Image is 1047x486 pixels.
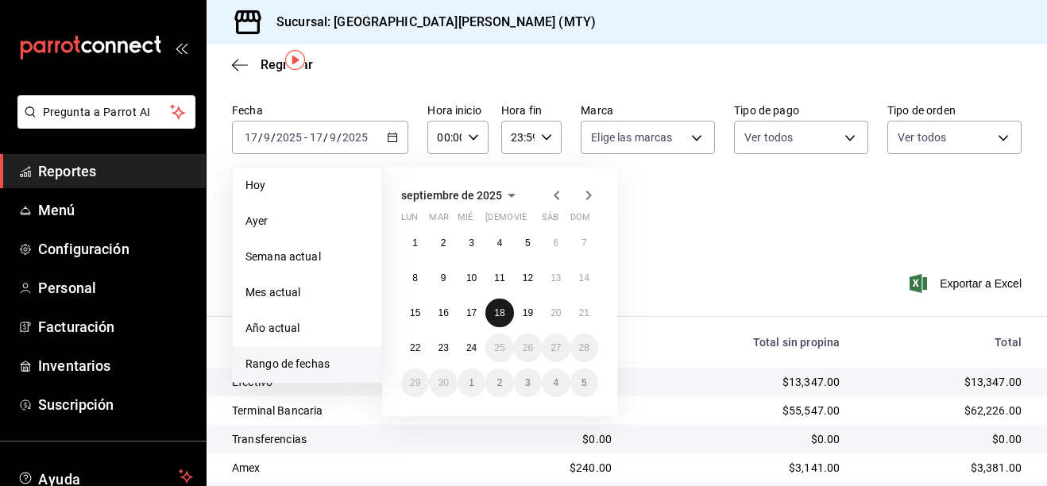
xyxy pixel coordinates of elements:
span: Configuración [38,238,193,260]
abbr: 30 de septiembre de 2025 [438,377,448,388]
abbr: lunes [401,212,418,229]
button: 15 de septiembre de 2025 [401,299,429,327]
button: 24 de septiembre de 2025 [458,334,485,362]
label: Tipo de orden [887,105,1022,116]
abbr: 26 de septiembre de 2025 [523,342,533,353]
span: septiembre de 2025 [401,189,502,202]
button: 21 de septiembre de 2025 [570,299,598,327]
span: Facturación [38,316,193,337]
button: 25 de septiembre de 2025 [485,334,513,362]
button: 2 de octubre de 2025 [485,368,513,397]
abbr: martes [429,212,448,229]
span: Regresar [261,57,313,72]
div: $0.00 [637,431,840,447]
abbr: 24 de septiembre de 2025 [466,342,477,353]
button: 30 de septiembre de 2025 [429,368,457,397]
div: $13,347.00 [865,374,1022,390]
abbr: 4 de octubre de 2025 [553,377,558,388]
div: $240.00 [481,460,612,476]
button: 23 de septiembre de 2025 [429,334,457,362]
input: -- [309,131,323,144]
button: 16 de septiembre de 2025 [429,299,457,327]
span: Menú [38,199,193,221]
span: Ver todos [744,129,793,145]
button: 26 de septiembre de 2025 [514,334,542,362]
abbr: 23 de septiembre de 2025 [438,342,448,353]
button: open_drawer_menu [175,41,187,54]
button: 2 de septiembre de 2025 [429,229,457,257]
abbr: viernes [514,212,527,229]
button: Exportar a Excel [913,274,1022,293]
button: 12 de septiembre de 2025 [514,264,542,292]
button: 11 de septiembre de 2025 [485,264,513,292]
button: 7 de septiembre de 2025 [570,229,598,257]
button: 28 de septiembre de 2025 [570,334,598,362]
span: Inventarios [38,355,193,376]
input: -- [244,131,258,144]
button: 3 de septiembre de 2025 [458,229,485,257]
button: Regresar [232,57,313,72]
input: ---- [342,131,369,144]
span: Ver todos [898,129,946,145]
button: 29 de septiembre de 2025 [401,368,429,397]
abbr: 21 de septiembre de 2025 [579,307,589,318]
abbr: 18 de septiembre de 2025 [494,307,504,318]
div: Amex [232,460,456,476]
span: / [258,131,263,144]
span: Ayer [245,213,369,229]
button: 1 de octubre de 2025 [458,368,485,397]
span: Mes actual [245,284,369,301]
span: Elige las marcas [591,129,672,145]
span: / [323,131,328,144]
div: Terminal Bancaria [232,403,456,418]
div: Total sin propina [637,336,840,349]
abbr: 25 de septiembre de 2025 [494,342,504,353]
abbr: 7 de septiembre de 2025 [581,237,587,249]
div: $3,141.00 [637,460,840,476]
button: 9 de septiembre de 2025 [429,264,457,292]
span: Semana actual [245,249,369,265]
abbr: 27 de septiembre de 2025 [551,342,561,353]
span: Reportes [38,160,193,182]
abbr: 8 de septiembre de 2025 [412,272,418,283]
abbr: jueves [485,212,579,229]
input: ---- [276,131,303,144]
abbr: 4 de septiembre de 2025 [497,237,503,249]
div: $3,381.00 [865,460,1022,476]
h3: Sucursal: [GEOGRAPHIC_DATA][PERSON_NAME] (MTY) [264,13,596,32]
span: Pregunta a Parrot AI [43,104,171,121]
button: Tooltip marker [285,50,305,70]
label: Tipo de pago [734,105,868,116]
span: Rango de fechas [245,356,369,372]
button: 3 de octubre de 2025 [514,368,542,397]
abbr: 16 de septiembre de 2025 [438,307,448,318]
abbr: miércoles [458,212,473,229]
abbr: 5 de octubre de 2025 [581,377,587,388]
button: 5 de octubre de 2025 [570,368,598,397]
abbr: 12 de septiembre de 2025 [523,272,533,283]
input: -- [263,131,271,144]
abbr: 6 de septiembre de 2025 [553,237,558,249]
abbr: 11 de septiembre de 2025 [494,272,504,283]
button: 10 de septiembre de 2025 [458,264,485,292]
button: 8 de septiembre de 2025 [401,264,429,292]
span: - [304,131,307,144]
div: $0.00 [481,431,612,447]
abbr: 1 de octubre de 2025 [469,377,474,388]
label: Hora fin [501,105,562,116]
div: Total [865,336,1022,349]
abbr: 17 de septiembre de 2025 [466,307,477,318]
abbr: 5 de septiembre de 2025 [525,237,531,249]
button: 17 de septiembre de 2025 [458,299,485,327]
label: Hora inicio [427,105,488,116]
abbr: 20 de septiembre de 2025 [551,307,561,318]
div: $55,547.00 [637,403,840,418]
button: 22 de septiembre de 2025 [401,334,429,362]
abbr: 2 de octubre de 2025 [497,377,503,388]
button: 4 de septiembre de 2025 [485,229,513,257]
button: 20 de septiembre de 2025 [542,299,570,327]
button: 5 de septiembre de 2025 [514,229,542,257]
abbr: 10 de septiembre de 2025 [466,272,477,283]
label: Marca [581,105,715,116]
